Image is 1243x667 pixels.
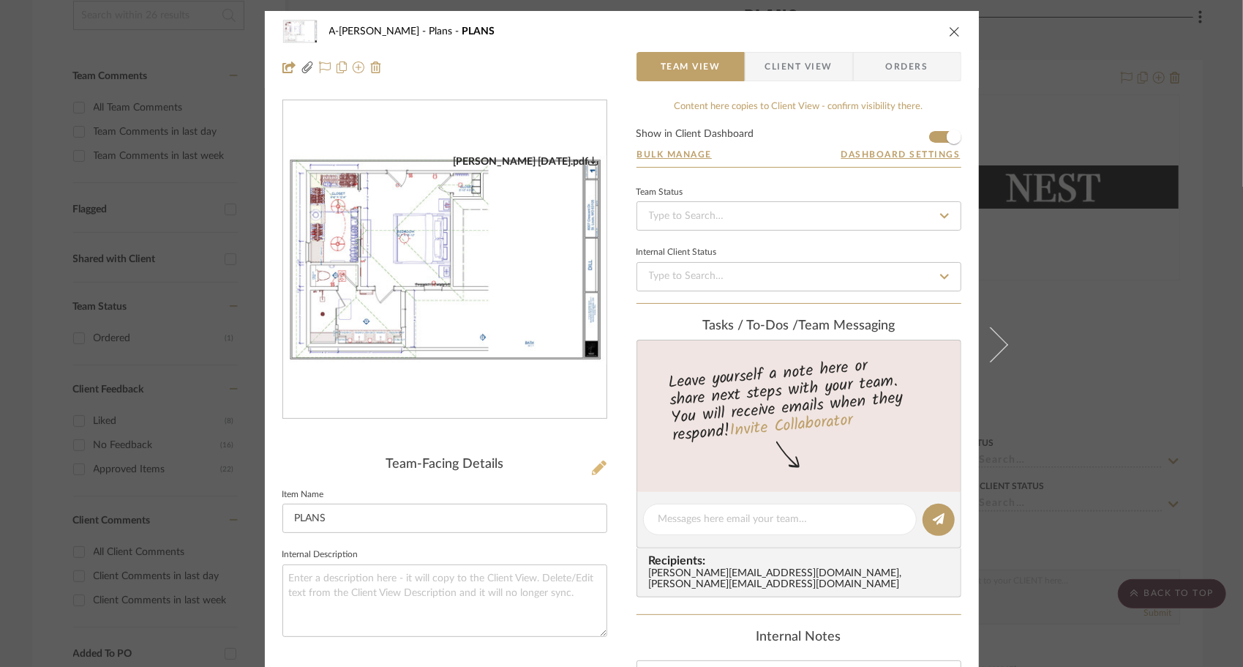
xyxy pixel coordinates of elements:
div: Leave yourself a note here or share next steps with your team. You will receive emails when they ... [634,350,963,448]
button: Dashboard Settings [841,148,961,161]
div: 0 [283,155,607,365]
div: [PERSON_NAME] [DATE].pdf [454,155,599,168]
div: Internal Notes [636,630,961,646]
button: Bulk Manage [636,148,713,161]
label: Internal Description [282,551,358,559]
span: Recipients: [649,554,955,567]
span: Client View [765,52,833,81]
button: close [948,25,961,38]
div: [PERSON_NAME][EMAIL_ADDRESS][DOMAIN_NAME] , [PERSON_NAME][EMAIL_ADDRESS][DOMAIN_NAME] [649,568,955,592]
input: Enter Item Name [282,504,607,533]
a: Invite Collaborator [728,408,853,444]
span: Orders [870,52,945,81]
img: 39333131-c61c-49f5-b114-882b83090222_48x40.jpg [282,17,318,46]
span: Tasks / To-Dos / [702,319,798,332]
div: Internal Client Status [636,249,717,256]
img: 39333131-c61c-49f5-b114-882b83090222_436x436.jpg [283,155,607,365]
label: Item Name [282,491,324,499]
img: Remove from project [370,62,382,73]
div: team Messaging [636,318,961,335]
span: Team View [661,52,721,81]
span: A-[PERSON_NAME] [329,26,429,37]
input: Type to Search… [636,201,961,231]
div: Team Status [636,189,683,196]
span: PLANS [462,26,495,37]
div: Team-Facing Details [282,457,607,473]
div: Content here copies to Client View - confirm visibility there. [636,100,961,114]
span: Plans [429,26,462,37]
input: Type to Search… [636,262,961,291]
